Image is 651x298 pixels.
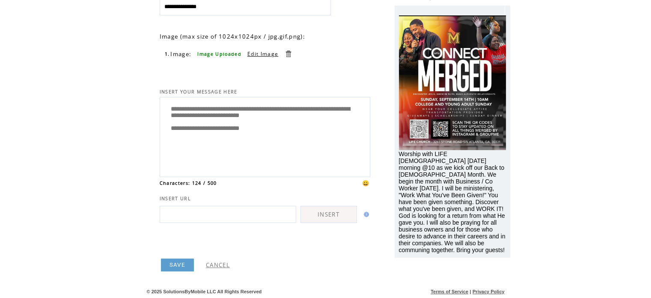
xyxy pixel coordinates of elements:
[160,196,191,202] span: INSERT URL
[165,51,170,57] span: 1.
[247,50,278,57] a: Edit Image
[161,259,194,271] a: SAVE
[170,50,191,58] span: Image:
[197,51,241,57] span: Image Uploaded
[431,289,468,294] a: Terms of Service
[284,50,292,58] a: Delete this item
[361,212,369,217] img: help.gif
[147,289,262,294] span: © 2025 SolutionsByMobile LLC All Rights Reserved
[160,89,238,95] span: INSERT YOUR MESSAGE HERE
[206,261,230,269] a: CANCEL
[160,33,305,40] span: Image (max size of 1024x1024px / jpg,gif,png):
[399,151,505,253] span: Worship with LIFE [DEMOGRAPHIC_DATA] [DATE] morning @10 as we kick off our Back to [DEMOGRAPHIC_D...
[160,180,217,186] span: Characters: 124 / 500
[362,179,370,187] span: 😀
[470,289,471,294] span: |
[300,206,357,223] a: INSERT
[473,289,505,294] a: Privacy Policy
